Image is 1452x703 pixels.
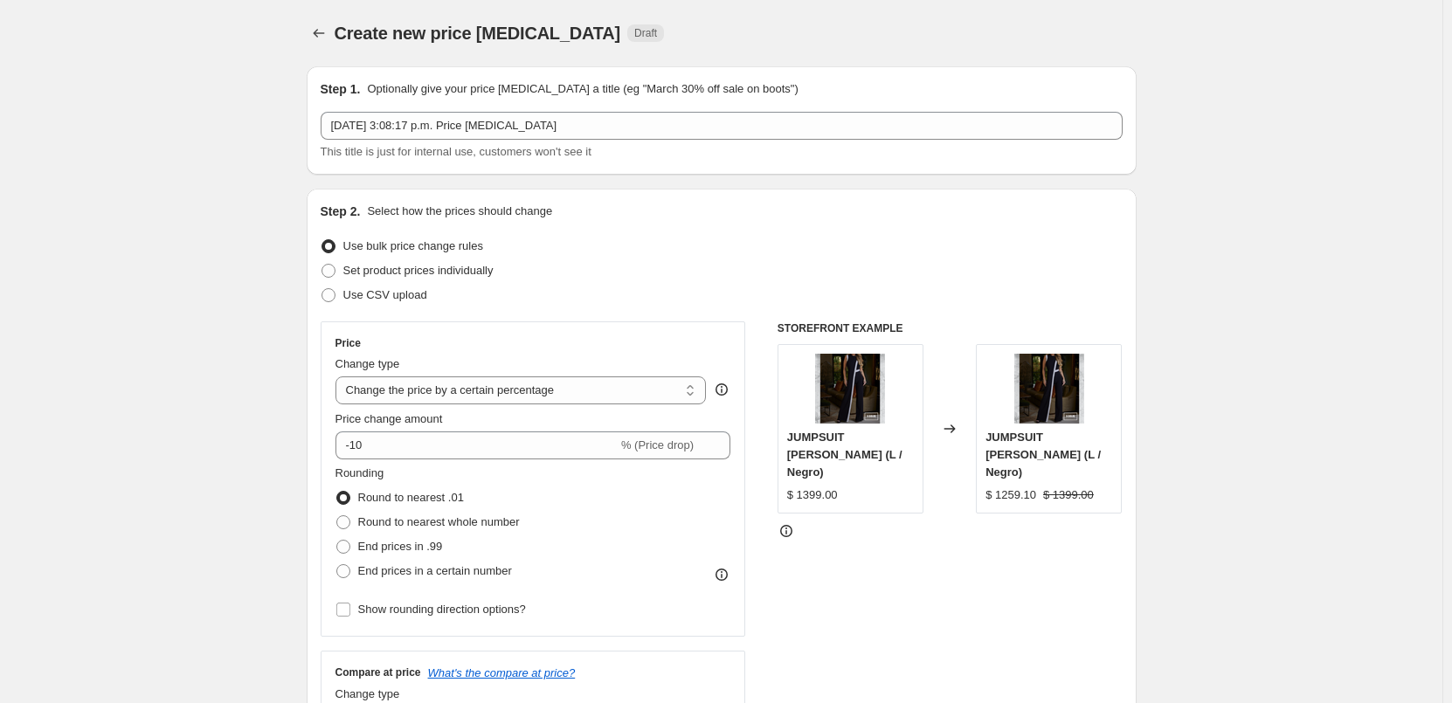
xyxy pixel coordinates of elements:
div: $ 1399.00 [787,486,838,504]
button: What's the compare at price? [428,666,576,679]
h3: Compare at price [335,665,421,679]
span: JUMPSUIT [PERSON_NAME] (L / Negro) [985,431,1101,479]
span: Use bulk price change rules [343,239,483,252]
span: End prices in a certain number [358,564,512,577]
div: help [713,381,730,398]
span: Price change amount [335,412,443,425]
p: Select how the prices should change [367,203,552,220]
h2: Step 1. [321,80,361,98]
span: Rounding [335,466,384,479]
span: Create new price [MEDICAL_DATA] [335,24,621,43]
input: -15 [335,431,618,459]
span: End prices in .99 [358,540,443,553]
p: Optionally give your price [MEDICAL_DATA] a title (eg "March 30% off sale on boots") [367,80,798,98]
strike: $ 1399.00 [1043,486,1094,504]
span: Round to nearest whole number [358,515,520,528]
span: This title is just for internal use, customers won't see it [321,145,591,158]
span: Use CSV upload [343,288,427,301]
h3: Price [335,336,361,350]
div: $ 1259.10 [985,486,1036,504]
span: Round to nearest .01 [358,491,464,504]
span: Change type [335,357,400,370]
img: 22bd95_f3171a34aef643728e2629e480b6d072_mv2_80x.png [1014,354,1084,424]
span: Set product prices individually [343,264,494,277]
h6: STOREFRONT EXAMPLE [778,321,1123,335]
img: 22bd95_f3171a34aef643728e2629e480b6d072_mv2_80x.png [815,354,885,424]
button: Price change jobs [307,21,331,45]
span: Change type [335,687,400,700]
span: Show rounding direction options? [358,603,526,616]
span: % (Price drop) [621,438,694,451]
span: Draft [634,26,657,40]
input: 30% off holiday sale [321,112,1123,140]
h2: Step 2. [321,203,361,220]
span: JUMPSUIT [PERSON_NAME] (L / Negro) [787,431,902,479]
